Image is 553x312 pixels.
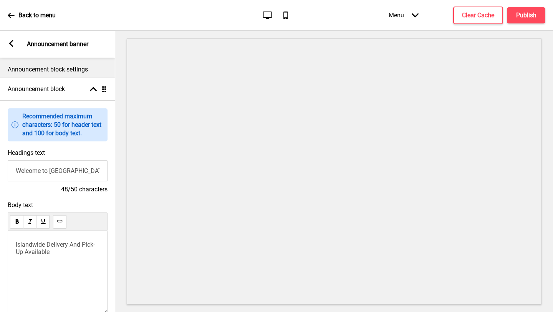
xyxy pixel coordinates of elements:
[516,11,536,20] h4: Publish
[8,5,56,26] a: Back to menu
[381,4,426,27] div: Menu
[453,7,503,24] button: Clear Cache
[8,85,65,93] h4: Announcement block
[8,149,45,156] label: Headings text
[8,65,108,74] p: Announcement block settings
[22,112,104,138] p: Recommended maximum characters: 50 for header text and 100 for body text.
[27,40,88,48] p: Announcement banner
[53,215,66,229] button: link
[507,7,545,23] button: Publish
[462,11,494,20] h4: Clear Cache
[8,185,108,194] h4: 48/50 characters
[23,215,36,229] button: italic
[36,215,50,229] button: underline
[8,201,108,209] span: Body text
[16,241,95,256] span: Islandwide Delivery And Pick-Up Available
[18,11,56,20] p: Back to menu
[10,215,23,229] button: bold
